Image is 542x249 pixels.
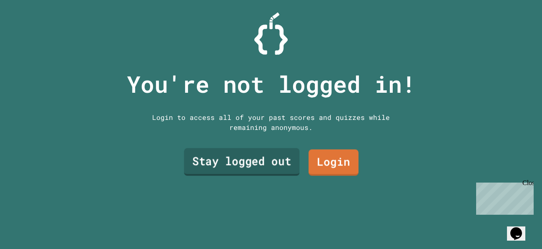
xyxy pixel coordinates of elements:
[507,216,534,241] iframe: chat widget
[127,67,416,102] p: You're not logged in!
[473,179,534,215] iframe: chat widget
[146,112,396,132] div: Login to access all of your past scores and quizzes while remaining anonymous.
[3,3,58,53] div: Chat with us now!Close
[309,149,359,175] a: Login
[254,13,288,55] img: Logo.svg
[184,148,299,175] a: Stay logged out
